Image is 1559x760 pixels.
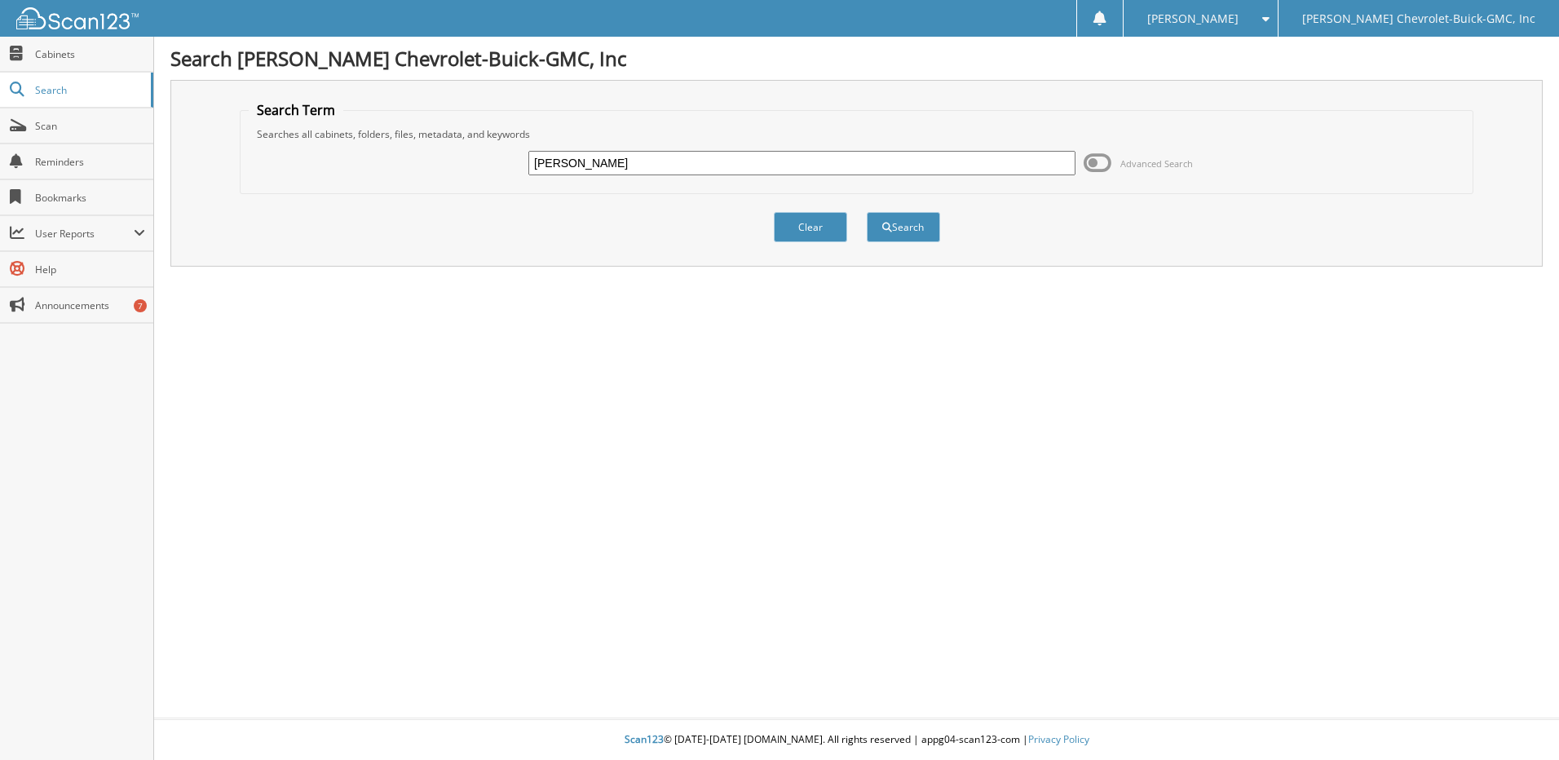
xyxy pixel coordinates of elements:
div: © [DATE]-[DATE] [DOMAIN_NAME]. All rights reserved | appg04-scan123-com | [154,720,1559,760]
div: Searches all cabinets, folders, files, metadata, and keywords [249,127,1464,141]
div: 7 [134,299,147,312]
button: Search [867,212,940,242]
span: Search [35,83,143,97]
span: Help [35,263,145,276]
img: scan123-logo-white.svg [16,7,139,29]
h1: Search [PERSON_NAME] Chevrolet-Buick-GMC, Inc [170,45,1543,72]
button: Clear [774,212,847,242]
a: Privacy Policy [1028,732,1089,746]
span: Bookmarks [35,191,145,205]
span: Scan [35,119,145,133]
span: Cabinets [35,47,145,61]
span: [PERSON_NAME] [1147,14,1239,24]
span: [PERSON_NAME] Chevrolet-Buick-GMC, Inc [1302,14,1535,24]
span: Scan123 [625,732,664,746]
iframe: Chat Widget [1477,682,1559,760]
span: Announcements [35,298,145,312]
legend: Search Term [249,101,343,119]
span: Advanced Search [1120,157,1193,170]
span: User Reports [35,227,134,241]
span: Reminders [35,155,145,169]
